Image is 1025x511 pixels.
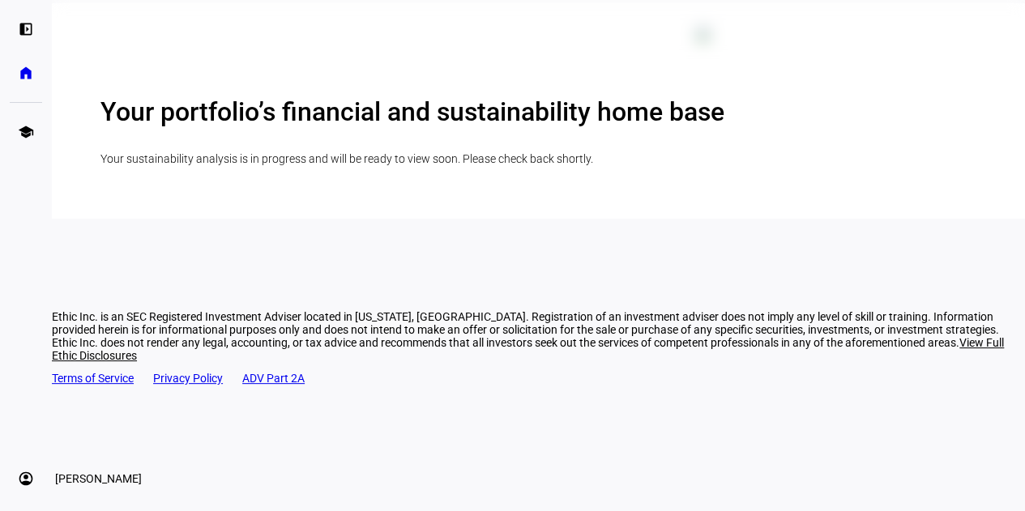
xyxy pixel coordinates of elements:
eth-mat-symbol: account_circle [18,471,34,487]
span: View Full Ethic Disclosures [52,336,1004,362]
a: Privacy Policy [153,372,223,385]
eth-mat-symbol: home [18,65,34,81]
eth-mat-symbol: school [18,124,34,140]
eth-mat-symbol: left_panel_open [18,21,34,37]
a: ADV Part 2A [242,372,305,385]
p: Your sustainability analysis is in progress and will be ready to view soon. Please check back sho... [100,149,976,168]
div: Ethic Inc. is an SEC Registered Investment Adviser located in [US_STATE], [GEOGRAPHIC_DATA]. Regi... [52,310,1025,362]
a: home [10,57,42,89]
h2: Your portfolio’s financial and sustainability home base [100,96,976,127]
div: [PERSON_NAME] [49,469,148,488]
a: Terms of Service [52,372,134,385]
